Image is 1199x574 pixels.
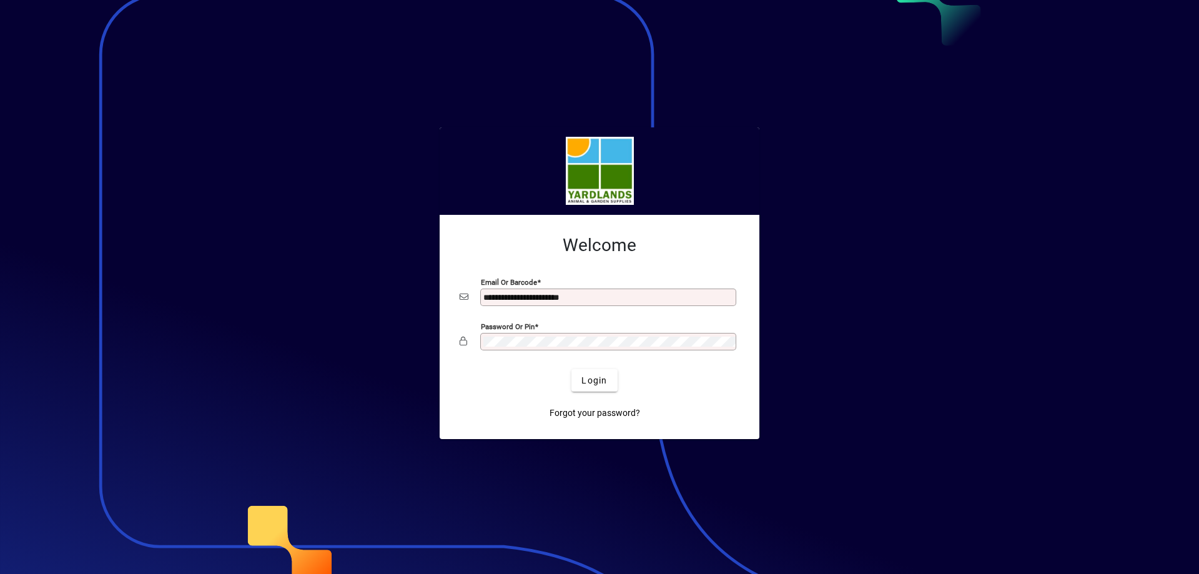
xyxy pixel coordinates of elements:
mat-label: Password or Pin [481,322,535,331]
button: Login [571,369,617,392]
span: Login [581,374,607,387]
span: Forgot your password? [550,407,640,420]
h2: Welcome [460,235,739,256]
mat-label: Email or Barcode [481,278,537,287]
a: Forgot your password? [545,402,645,424]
